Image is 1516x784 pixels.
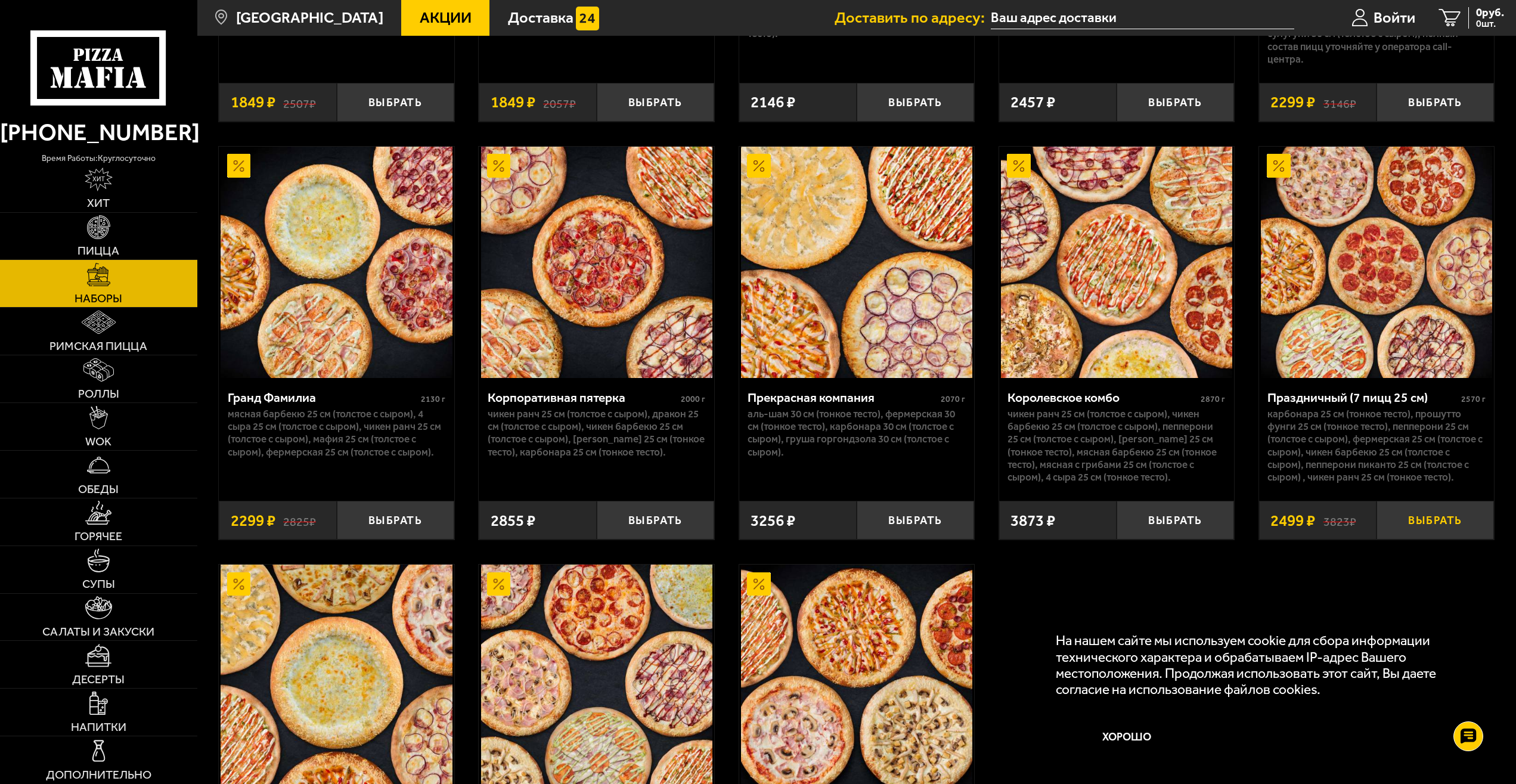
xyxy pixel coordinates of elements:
img: Акционный [487,154,511,178]
span: 1849 ₽ [491,94,535,110]
span: WOK [85,436,111,448]
span: 2130 г [421,394,445,404]
button: Выбрать [1117,501,1234,540]
span: Обеды [78,484,119,495]
a: АкционныйКоролевское комбо [999,147,1234,378]
span: 1849 ₽ [231,94,275,110]
span: 0 руб. [1476,7,1504,18]
span: Наборы [75,293,122,305]
span: 2299 ₽ [231,513,275,528]
p: Чикен Ранч 25 см (толстое с сыром), Дракон 25 см (толстое с сыром), Чикен Барбекю 25 см (толстое ... [488,408,705,458]
img: Праздничный (7 пицц 25 см) [1261,147,1492,378]
s: 3146 ₽ [1323,94,1356,110]
button: Выбрать [1377,83,1494,122]
button: Выбрать [1117,83,1234,122]
p: Аль-Шам 30 см (тонкое тесто), Фермерская 30 см (тонкое тесто), Карбонара 30 см (толстое с сыром),... [748,408,965,458]
span: 2499 ₽ [1270,513,1315,528]
span: Хит [87,197,110,209]
span: 2070 г [941,394,965,404]
span: Дополнительно [46,769,151,781]
div: Гранд Фамилиа [228,390,418,405]
span: Напитки [71,721,126,733]
span: Доставка [508,10,573,25]
span: Пицца [77,245,119,257]
span: Роллы [78,388,119,400]
span: 0 шт. [1476,19,1504,29]
button: Выбрать [1377,501,1494,540]
span: Супы [82,578,115,590]
span: [GEOGRAPHIC_DATA] [236,10,383,25]
p: Мясная Барбекю 25 см (толстое с сыром), 4 сыра 25 см (толстое с сыром), Чикен Ранч 25 см (толстое... [228,408,445,458]
img: 15daf4d41897b9f0e9f617042186c801.svg [576,7,600,30]
span: 2870 г [1201,394,1225,404]
img: Акционный [487,572,511,596]
span: Римская пицца [49,340,147,352]
div: Корпоративная пятерка [488,390,678,405]
p: На нашем сайте мы используем cookie для сбора информации технического характера и обрабатываем IP... [1056,633,1472,698]
button: Выбрать [337,83,454,122]
button: Выбрать [597,83,714,122]
div: Королевское комбо [1007,390,1198,405]
img: Акционный [227,154,251,178]
span: Десерты [72,674,125,686]
span: Акции [420,10,472,25]
a: АкционныйГранд Фамилиа [219,147,454,378]
span: 3873 ₽ [1010,513,1055,528]
a: АкционныйПрекрасная компания [739,147,974,378]
span: Горячее [75,531,122,543]
button: Хорошо [1056,713,1198,760]
span: 3256 ₽ [751,513,795,528]
span: 2000 г [681,394,705,404]
img: Акционный [747,572,771,596]
a: АкционныйПраздничный (7 пицц 25 см) [1259,147,1494,378]
img: Прекрасная компания [741,147,972,378]
s: 2507 ₽ [283,94,316,110]
button: Выбрать [597,501,714,540]
button: Выбрать [857,83,974,122]
span: 2146 ₽ [751,94,795,110]
s: 2057 ₽ [543,94,576,110]
img: Королевское комбо [1001,147,1232,378]
span: Войти [1374,10,1415,25]
div: Прекрасная компания [748,390,938,405]
span: Доставить по адресу: [835,10,991,25]
button: Выбрать [857,501,974,540]
span: Салаты и закуски [42,626,154,638]
span: 2299 ₽ [1270,94,1315,110]
img: Корпоративная пятерка [481,147,712,378]
span: 2457 ₽ [1010,94,1055,110]
s: 2825 ₽ [283,513,316,528]
img: Акционный [227,572,251,596]
div: Праздничный (7 пицц 25 см) [1267,390,1458,405]
img: Гранд Фамилиа [221,147,452,378]
span: 2855 ₽ [491,513,535,528]
button: Выбрать [337,501,454,540]
span: 2570 г [1461,394,1486,404]
p: Чикен Ранч 25 см (толстое с сыром), Чикен Барбекю 25 см (толстое с сыром), Пепперони 25 см (толст... [1007,408,1225,484]
p: Карбонара 25 см (тонкое тесто), Прошутто Фунги 25 см (тонкое тесто), Пепперони 25 см (толстое с с... [1267,408,1485,484]
input: Ваш адрес доставки [991,7,1294,29]
s: 3823 ₽ [1323,513,1356,528]
img: Акционный [1007,154,1031,178]
a: АкционныйКорпоративная пятерка [479,147,714,378]
img: Акционный [1267,154,1291,178]
img: Акционный [747,154,771,178]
